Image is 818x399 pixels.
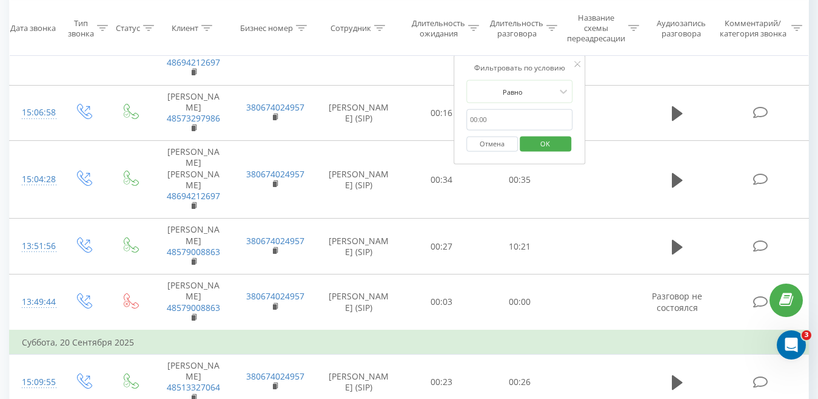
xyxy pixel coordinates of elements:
[403,275,481,330] td: 00:03
[246,290,304,302] a: 380674024957
[412,18,465,38] div: Длительность ожидания
[246,101,304,113] a: 380674024957
[22,101,47,124] div: 15:06:58
[153,219,234,275] td: [PERSON_NAME]
[167,190,220,202] a: 48694212697
[466,109,573,131] input: 00:00
[315,275,403,330] td: [PERSON_NAME] (SIP)
[567,13,625,44] div: Название схемы переадресации
[240,23,293,33] div: Бизнес номер
[22,168,47,191] div: 15:04:28
[167,112,220,124] a: 48573297986
[153,275,234,330] td: [PERSON_NAME]
[116,23,140,33] div: Статус
[167,246,220,257] a: 48579008863
[490,18,543,38] div: Длительность разговора
[466,136,518,151] button: Отмена
[68,18,94,38] div: Тип звонка
[246,370,304,382] a: 380674024957
[315,219,403,275] td: [PERSON_NAME] (SIP)
[167,381,220,393] a: 48513327064
[22,370,47,394] div: 15:09:55
[315,85,403,141] td: [PERSON_NAME] (SIP)
[167,302,220,313] a: 48579008863
[330,23,371,33] div: Сотрудник
[167,56,220,68] a: 48694212697
[466,62,573,74] div: Фильтровать по условию
[777,330,806,360] iframe: Intercom live chat
[403,141,481,219] td: 00:34
[651,18,712,38] div: Аудиозапись разговора
[403,85,481,141] td: 00:16
[403,219,481,275] td: 00:27
[10,330,809,355] td: Суббота, 20 Сентября 2025
[172,23,198,33] div: Клиент
[315,141,403,219] td: [PERSON_NAME] (SIP)
[528,134,562,152] span: OK
[481,275,559,330] td: 00:00
[802,330,811,340] span: 3
[10,23,56,33] div: Дата звонка
[717,18,788,38] div: Комментарий/категория звонка
[153,141,234,219] td: [PERSON_NAME] [PERSON_NAME]
[22,234,47,258] div: 13:51:56
[520,136,571,151] button: OK
[652,290,702,313] span: Разговор не состоялся
[22,290,47,314] div: 13:49:44
[246,235,304,247] a: 380674024957
[481,219,559,275] td: 10:21
[153,85,234,141] td: [PERSON_NAME]
[481,141,559,219] td: 00:35
[246,168,304,180] a: 380674024957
